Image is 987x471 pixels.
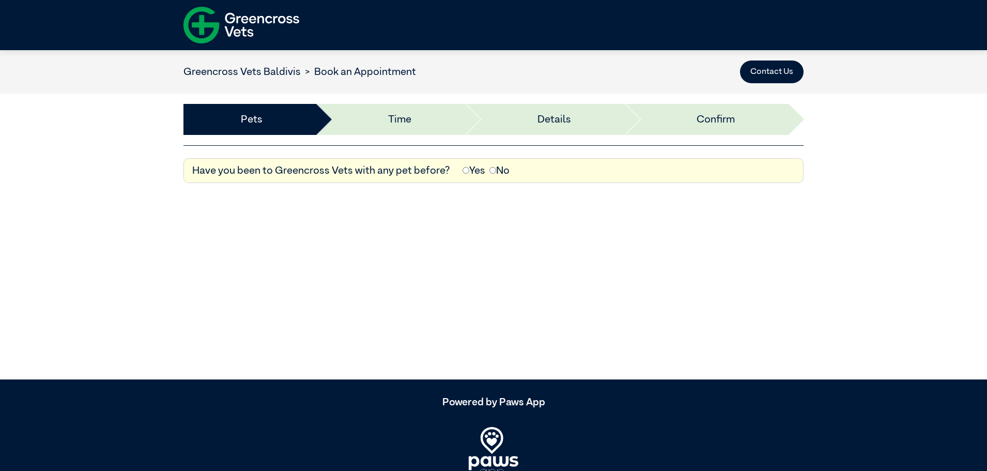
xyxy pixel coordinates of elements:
[183,3,299,48] img: f-logo
[183,64,416,80] nav: breadcrumb
[740,60,804,83] button: Contact Us
[183,396,804,408] h5: Powered by Paws App
[462,167,469,174] input: Yes
[489,163,510,178] label: No
[183,67,301,77] a: Greencross Vets Baldivis
[241,112,263,127] a: Pets
[462,163,485,178] label: Yes
[489,167,496,174] input: No
[301,64,416,80] li: Book an Appointment
[192,163,450,178] label: Have you been to Greencross Vets with any pet before?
